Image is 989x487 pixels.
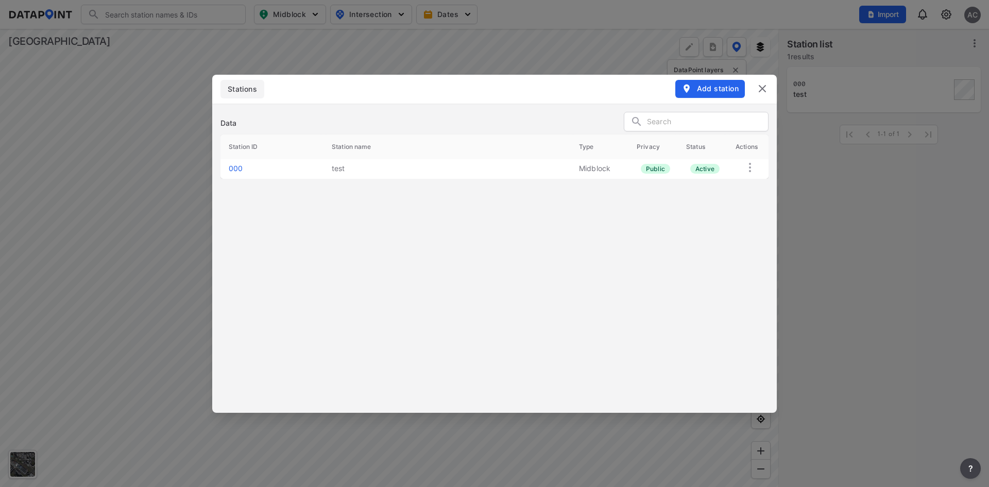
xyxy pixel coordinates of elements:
a: 000 [229,164,243,173]
button: more [960,458,981,479]
span: Add station [681,83,739,94]
th: Type [571,135,628,159]
h3: Data [220,118,237,128]
button: Add station [675,80,745,97]
label: active [690,164,720,174]
td: test [323,159,571,179]
th: Status [678,135,727,159]
img: nOKhUAAAAASUVORK5CYII= [744,161,756,174]
th: Privacy [628,135,678,159]
th: Station name [323,135,571,159]
th: Station ID [220,135,323,159]
input: Search [647,114,768,130]
td: Midblock [571,159,628,179]
img: close.efbf2170.svg [756,82,769,95]
span: ? [966,462,975,475]
div: full width tabs example [220,80,264,98]
label: Public [641,164,670,174]
span: Stations [227,84,258,94]
th: Actions [727,135,769,159]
